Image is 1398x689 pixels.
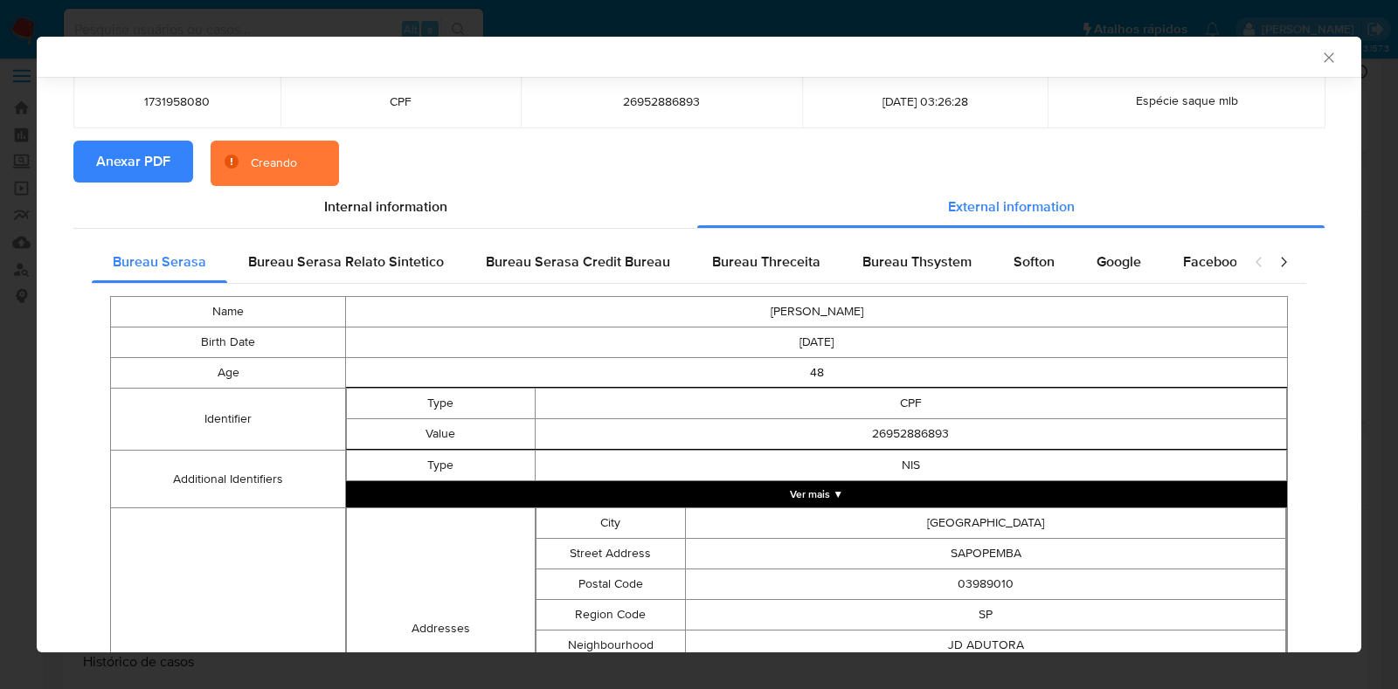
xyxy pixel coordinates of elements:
[347,389,535,419] td: Type
[536,508,686,539] td: City
[94,93,260,109] span: 1731958080
[251,155,297,172] div: Creando
[324,196,447,217] span: Internal information
[111,327,346,358] td: Birth Date
[535,389,1287,419] td: CPF
[113,251,206,272] span: Bureau Serasa
[536,539,686,569] td: Street Address
[347,451,535,481] td: Type
[1097,251,1141,272] span: Google
[111,358,346,389] td: Age
[346,481,1287,507] button: Expand array
[536,630,686,661] td: Neighbourhood
[111,451,346,508] td: Additional Identifiers
[73,186,1325,228] div: Detailed info
[92,241,1236,283] div: Detailed external info
[73,141,193,183] button: Anexar PDF
[823,93,1027,109] span: [DATE] 03:26:28
[536,569,686,600] td: Postal Code
[948,196,1075,217] span: External information
[301,93,501,109] span: CPF
[686,600,1286,630] td: SP
[346,327,1288,358] td: [DATE]
[686,569,1286,600] td: 03989010
[1136,92,1238,109] span: Espécie saque mlb
[486,251,670,272] span: Bureau Serasa Credit Bureau
[686,539,1286,569] td: SAPOPEMBA
[542,93,781,109] span: 26952886893
[862,251,972,272] span: Bureau Thsystem
[712,251,820,272] span: Bureau Threceita
[347,419,535,450] td: Value
[96,142,170,181] span: Anexar PDF
[346,297,1288,327] td: [PERSON_NAME]
[535,419,1287,450] td: 26952886893
[1014,251,1055,272] span: Softon
[346,358,1288,389] td: 48
[686,508,1286,539] td: [GEOGRAPHIC_DATA]
[111,389,346,451] td: Identifier
[111,297,346,327] td: Name
[1320,49,1336,65] button: Fechar a janela
[37,37,1361,652] div: closure-recommendation-modal
[536,600,686,630] td: Region Code
[686,630,1286,661] td: JD ADUTORA
[1183,251,1244,272] span: Facebook
[248,251,444,272] span: Bureau Serasa Relato Sintetico
[535,451,1287,481] td: NIS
